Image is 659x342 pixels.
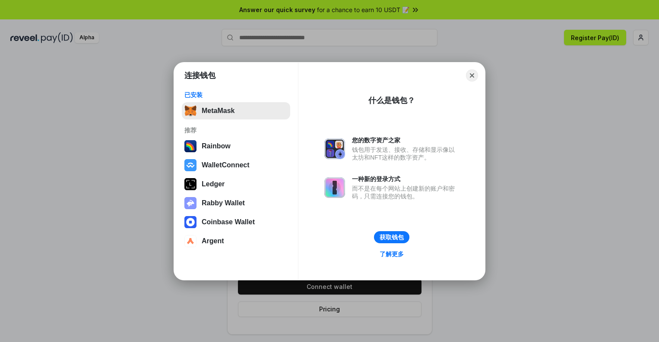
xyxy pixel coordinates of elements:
img: svg+xml,%3Csvg%20xmlns%3D%22http%3A%2F%2Fwww.w3.org%2F2000%2Fsvg%22%20fill%3D%22none%22%20viewBox... [324,138,345,159]
img: svg+xml,%3Csvg%20xmlns%3D%22http%3A%2F%2Fwww.w3.org%2F2000%2Fsvg%22%20fill%3D%22none%22%20viewBox... [324,177,345,198]
img: svg+xml,%3Csvg%20width%3D%2228%22%20height%3D%2228%22%20viewBox%3D%220%200%2028%2028%22%20fill%3D... [184,216,196,228]
div: 推荐 [184,126,288,134]
div: 已安装 [184,91,288,99]
button: Coinbase Wallet [182,213,290,231]
div: Ledger [202,180,225,188]
button: Close [466,69,478,82]
a: 了解更多 [374,248,409,260]
div: 您的数字资产之家 [352,136,459,144]
div: 钱包用于发送、接收、存储和显示像以太坊和NFT这样的数字资产。 [352,146,459,161]
button: WalletConnect [182,157,290,174]
div: 而不是在每个网站上创建新的账户和密码，只需连接您的钱包。 [352,185,459,200]
button: Rabby Wallet [182,195,290,212]
h1: 连接钱包 [184,70,215,81]
button: Ledger [182,176,290,193]
div: 什么是钱包？ [368,95,415,106]
div: MetaMask [202,107,234,115]
div: Rainbow [202,142,231,150]
div: Argent [202,237,224,245]
div: 了解更多 [380,250,404,258]
div: Rabby Wallet [202,199,245,207]
div: 获取钱包 [380,233,404,241]
button: MetaMask [182,102,290,119]
button: Rainbow [182,138,290,155]
img: svg+xml,%3Csvg%20xmlns%3D%22http%3A%2F%2Fwww.w3.org%2F2000%2Fsvg%22%20fill%3D%22none%22%20viewBox... [184,197,196,209]
img: svg+xml,%3Csvg%20width%3D%2228%22%20height%3D%2228%22%20viewBox%3D%220%200%2028%2028%22%20fill%3D... [184,235,196,247]
img: svg+xml,%3Csvg%20fill%3D%22none%22%20height%3D%2233%22%20viewBox%3D%220%200%2035%2033%22%20width%... [184,105,196,117]
img: svg+xml,%3Csvg%20xmlns%3D%22http%3A%2F%2Fwww.w3.org%2F2000%2Fsvg%22%20width%3D%2228%22%20height%3... [184,178,196,190]
div: 一种新的登录方式 [352,175,459,183]
button: Argent [182,232,290,250]
img: svg+xml,%3Csvg%20width%3D%22120%22%20height%3D%22120%22%20viewBox%3D%220%200%20120%20120%22%20fil... [184,140,196,152]
div: WalletConnect [202,161,250,169]
div: Coinbase Wallet [202,218,255,226]
img: svg+xml,%3Csvg%20width%3D%2228%22%20height%3D%2228%22%20viewBox%3D%220%200%2028%2028%22%20fill%3D... [184,159,196,171]
button: 获取钱包 [374,231,409,243]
